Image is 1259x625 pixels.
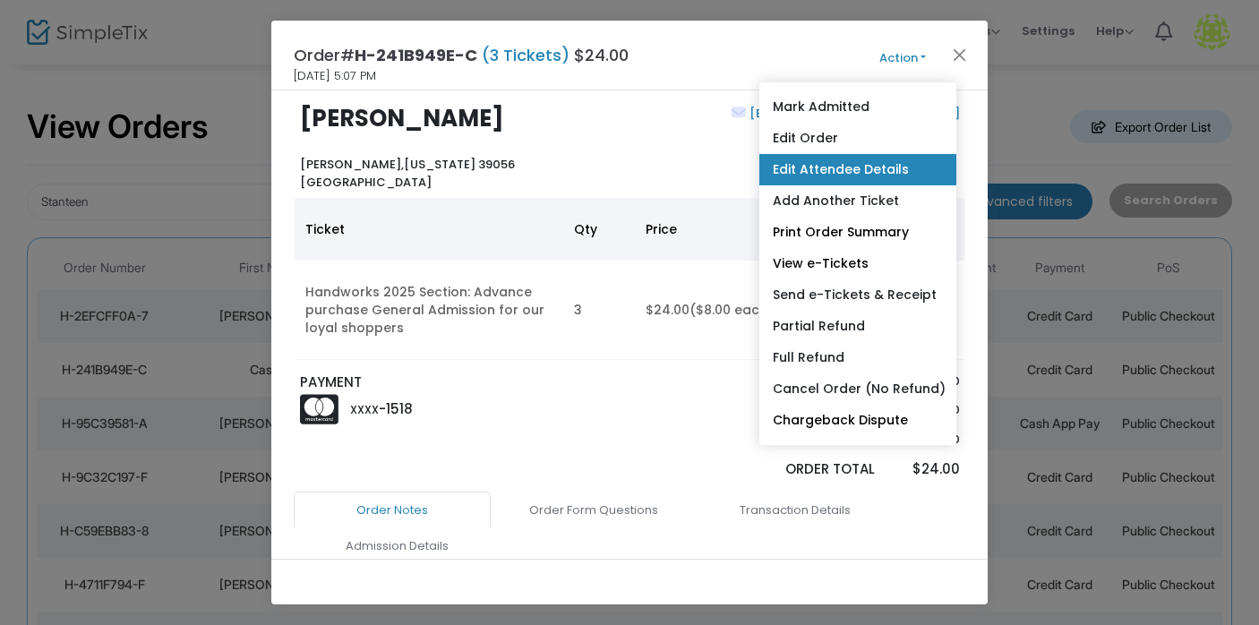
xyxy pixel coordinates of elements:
[759,342,956,373] a: Full Refund
[759,405,956,436] a: Chargeback Dispute
[635,261,805,360] td: $24.00
[849,48,956,68] button: Action
[759,217,956,248] a: Print Order Summary
[723,459,875,480] p: Order Total
[759,91,956,123] a: Mark Admitted
[697,492,894,529] a: Transaction Details
[948,43,972,66] button: Close
[477,44,574,66] span: (3 Tickets)
[298,527,495,565] a: Admission Details
[295,261,563,360] td: Handworks 2025 Section: Advance purchase General Admission for our loyal shoppers
[350,402,379,417] span: XXXX
[759,123,956,154] a: Edit Order
[723,372,875,390] p: Sub total
[759,311,956,342] a: Partial Refund
[635,198,805,261] th: Price
[294,492,491,529] a: Order Notes
[294,43,629,67] h4: Order# $24.00
[300,372,621,393] p: PAYMENT
[295,198,563,261] th: Ticket
[563,261,635,360] td: 3
[759,154,956,185] a: Edit Attendee Details
[355,44,477,66] span: H-241B949E-C
[495,492,692,529] a: Order Form Questions
[294,67,376,85] span: [DATE] 5:07 PM
[300,156,404,173] span: [PERSON_NAME],
[892,459,959,480] p: $24.00
[689,301,774,319] span: ($8.00 each)
[723,431,875,449] p: Tax Total
[759,373,956,405] a: Cancel Order (No Refund)
[300,156,515,191] b: [US_STATE] 39056 [GEOGRAPHIC_DATA]
[563,198,635,261] th: Qty
[295,198,964,360] div: Data table
[759,279,956,311] a: Send e-Tickets & Receipt
[723,401,875,419] p: Service Fee Total
[300,102,504,134] b: [PERSON_NAME]
[759,248,956,279] a: View e-Tickets
[759,185,956,217] a: Add Another Ticket
[379,399,413,418] span: -1518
